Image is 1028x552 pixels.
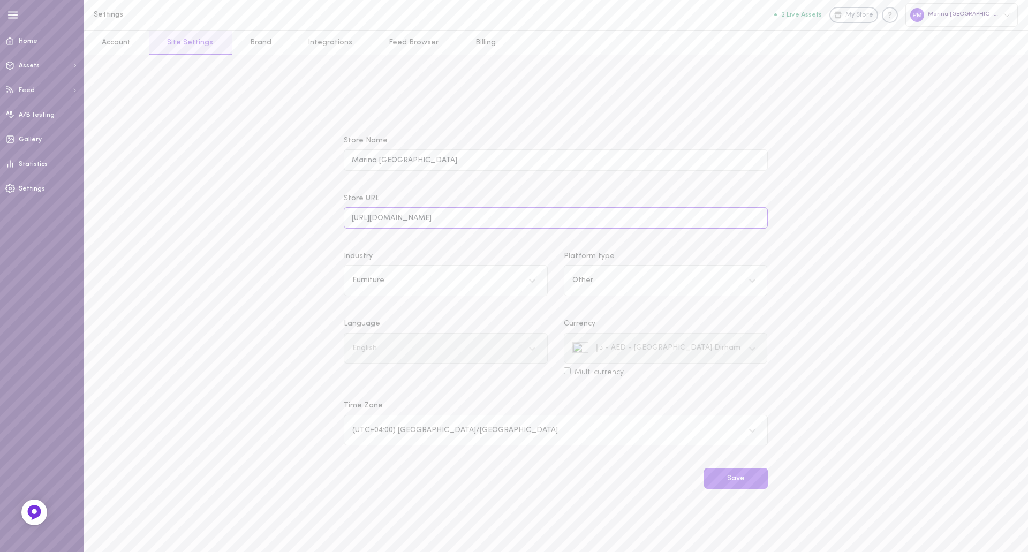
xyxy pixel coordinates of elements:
[564,367,571,374] input: Multi currency
[704,468,768,489] button: Save
[19,87,35,94] span: Feed
[344,320,380,328] span: Language
[882,7,898,23] div: Knowledge center
[564,252,615,260] span: Platform type
[19,186,45,192] span: Settings
[344,194,379,202] span: Store URL
[344,252,373,260] span: Industry
[19,112,55,118] span: A/B testing
[575,368,624,376] span: Multi currency
[94,11,270,19] h1: Settings
[19,161,48,168] span: Statistics
[19,38,37,44] span: Home
[845,11,873,20] span: My Store
[352,277,384,284] div: Furniture
[84,31,149,55] a: Account
[564,320,595,328] span: Currency
[905,3,1018,26] div: Marina [GEOGRAPHIC_DATA]
[149,31,231,55] a: Site Settings
[344,149,767,170] input: Store Name
[774,11,822,18] button: 2 Live Assets
[232,31,290,55] a: Brand
[344,402,383,410] span: Time Zone
[572,277,593,284] div: Other
[26,504,42,520] img: Feedback Button
[290,31,371,55] a: Integrations
[371,31,457,55] a: Feed Browser
[344,137,388,145] span: Store Name
[344,207,767,228] input: Store URL
[457,31,514,55] a: Billing
[774,11,829,19] a: 2 Live Assets
[19,63,40,69] span: Assets
[19,137,42,143] span: Gallery
[352,427,558,434] div: (UTC+04:00) [GEOGRAPHIC_DATA]/[GEOGRAPHIC_DATA]
[829,7,878,23] a: My Store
